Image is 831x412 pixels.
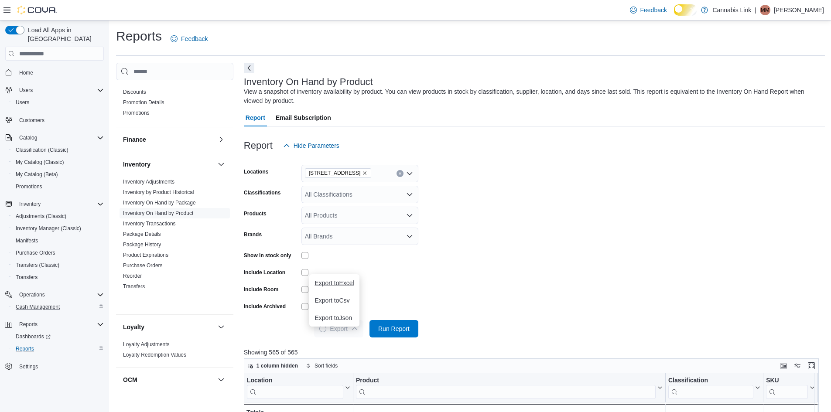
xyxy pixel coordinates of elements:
a: Transfers [123,283,145,289]
span: Transfers [123,283,145,290]
span: Operations [19,291,45,298]
a: Promotion Details [123,99,164,106]
span: 1 column hidden [256,362,298,369]
button: Classification [668,377,760,399]
span: Inventory [19,201,41,208]
span: Inventory Manager (Classic) [12,223,104,234]
a: Inventory by Product Historical [123,189,194,195]
a: Promotions [12,181,46,192]
button: Catalog [2,132,107,144]
div: Product [356,377,656,385]
button: Inventory Manager (Classic) [9,222,107,235]
a: Classification (Classic) [12,145,72,155]
button: Run Report [369,320,418,337]
span: Settings [19,363,38,370]
span: Reorder [123,272,142,279]
span: Promotions [12,181,104,192]
span: Home [16,67,104,78]
span: My Catalog (Beta) [16,171,58,178]
a: Transfers [12,272,41,283]
span: Sort fields [315,362,338,369]
button: Reports [2,318,107,330]
button: Finance [216,134,226,145]
span: Transfers (Classic) [16,262,59,269]
span: Promotions [123,109,150,116]
span: My Catalog (Beta) [12,169,104,180]
button: Cash Management [9,301,107,313]
span: Run Report [378,324,410,333]
h1: Reports [116,27,162,45]
span: Manifests [16,237,38,244]
span: Settings [16,361,104,372]
span: Operations [16,289,104,300]
span: Purchase Orders [12,248,104,258]
button: Location [247,377,350,399]
span: Package History [123,241,161,248]
button: Sort fields [302,361,341,371]
a: Loyalty Redemption Values [123,352,186,358]
span: Export [319,320,358,337]
button: OCM [216,375,226,385]
a: Purchase Orders [123,262,163,269]
span: My Catalog (Classic) [12,157,104,167]
span: Classification (Classic) [16,146,68,153]
button: Export toExcel [309,274,359,292]
button: Classification (Classic) [9,144,107,156]
button: Inventory [2,198,107,210]
button: Open list of options [406,212,413,219]
span: Export to Csv [315,297,354,304]
button: Transfers (Classic) [9,259,107,271]
div: Michelle Morrison [760,5,770,15]
button: Operations [2,289,107,301]
a: Settings [16,361,41,372]
button: Remove 1225 Wonderland Road North from selection in this group [362,170,367,176]
label: Include Location [244,269,285,276]
button: LoadingExport [314,320,363,337]
div: Location [247,377,343,385]
span: Promotions [16,183,42,190]
span: Inventory On Hand by Package [123,199,196,206]
span: Catalog [19,134,37,141]
a: Feedback [167,30,211,48]
input: Dark Mode [674,4,697,16]
div: Classification [668,377,753,399]
button: My Catalog (Beta) [9,168,107,180]
a: Inventory On Hand by Product [123,210,193,216]
button: Settings [2,360,107,373]
button: Transfers [9,271,107,283]
a: Product Expirations [123,252,168,258]
a: Users [12,97,33,108]
a: Inventory Manager (Classic) [12,223,85,234]
button: Manifests [9,235,107,247]
span: Package Details [123,231,161,238]
label: Include Archived [244,303,286,310]
span: Inventory Transactions [123,220,176,227]
span: Customers [16,115,104,126]
span: Reports [19,321,38,328]
a: My Catalog (Beta) [12,169,62,180]
p: [PERSON_NAME] [774,5,824,15]
span: Inventory [16,199,104,209]
button: Clear input [397,170,404,177]
button: Hide Parameters [280,137,343,154]
span: Users [16,85,104,95]
button: SKU [766,377,815,399]
button: My Catalog (Classic) [9,156,107,168]
span: Purchase Orders [16,249,55,256]
p: Cannabis Link [712,5,751,15]
button: Open list of options [406,191,413,198]
h3: Report [244,140,273,151]
label: Locations [244,168,269,175]
a: Manifests [12,235,41,246]
button: Users [9,96,107,109]
span: Transfers (Classic) [12,260,104,270]
a: Reports [12,344,38,354]
h3: Loyalty [123,323,144,331]
a: Inventory On Hand by Package [123,200,196,206]
span: Dashboards [16,333,51,340]
span: Home [19,69,33,76]
div: Loyalty [116,339,233,367]
button: Inventory [216,159,226,170]
a: Purchase Orders [12,248,59,258]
